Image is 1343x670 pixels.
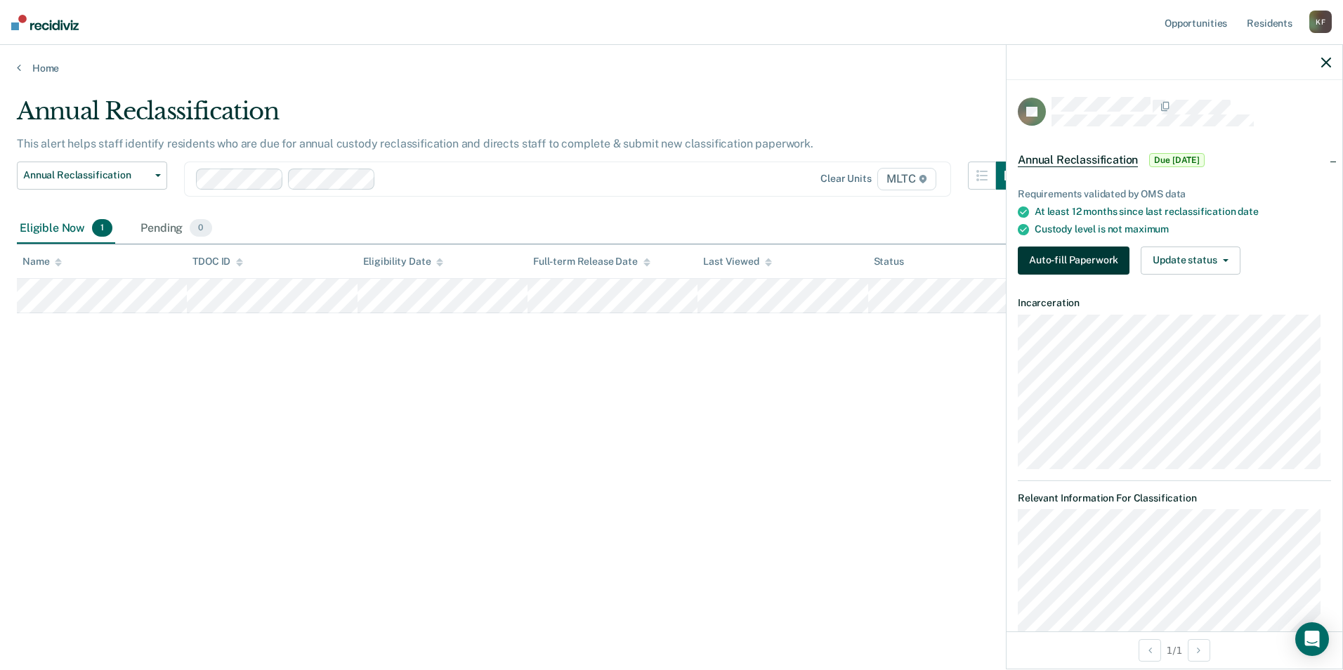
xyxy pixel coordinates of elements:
dt: Relevant Information For Classification [1018,492,1331,504]
span: Annual Reclassification [23,169,150,181]
span: Due [DATE] [1149,153,1205,167]
span: Annual Reclassification [1018,153,1138,167]
div: Last Viewed [703,256,771,268]
span: maximum [1125,223,1169,235]
div: Requirements validated by OMS data [1018,188,1331,200]
button: Next Opportunity [1188,639,1210,662]
div: Eligibility Date [363,256,444,268]
span: 1 [92,219,112,237]
img: Recidiviz [11,15,79,30]
span: date [1238,206,1258,217]
div: Annual ReclassificationDue [DATE] [1007,138,1342,183]
div: Full-term Release Date [533,256,650,268]
div: At least 12 months since last reclassification [1035,206,1331,218]
button: Update status [1141,247,1240,275]
div: TDOC ID [192,256,243,268]
a: Home [17,62,1326,74]
div: Pending [138,214,214,244]
a: Navigate to form link [1018,247,1135,275]
div: Annual Reclassification [17,97,1024,137]
button: Auto-fill Paperwork [1018,247,1129,275]
dt: Incarceration [1018,297,1331,309]
div: Custody level is not [1035,223,1331,235]
div: K F [1309,11,1332,33]
div: Status [874,256,904,268]
p: This alert helps staff identify residents who are due for annual custody reclassification and dir... [17,137,813,150]
div: Name [22,256,62,268]
button: Previous Opportunity [1139,639,1161,662]
span: 0 [190,219,211,237]
div: 1 / 1 [1007,631,1342,669]
span: MLTC [877,168,936,190]
div: Open Intercom Messenger [1295,622,1329,656]
div: Eligible Now [17,214,115,244]
div: Clear units [820,173,872,185]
